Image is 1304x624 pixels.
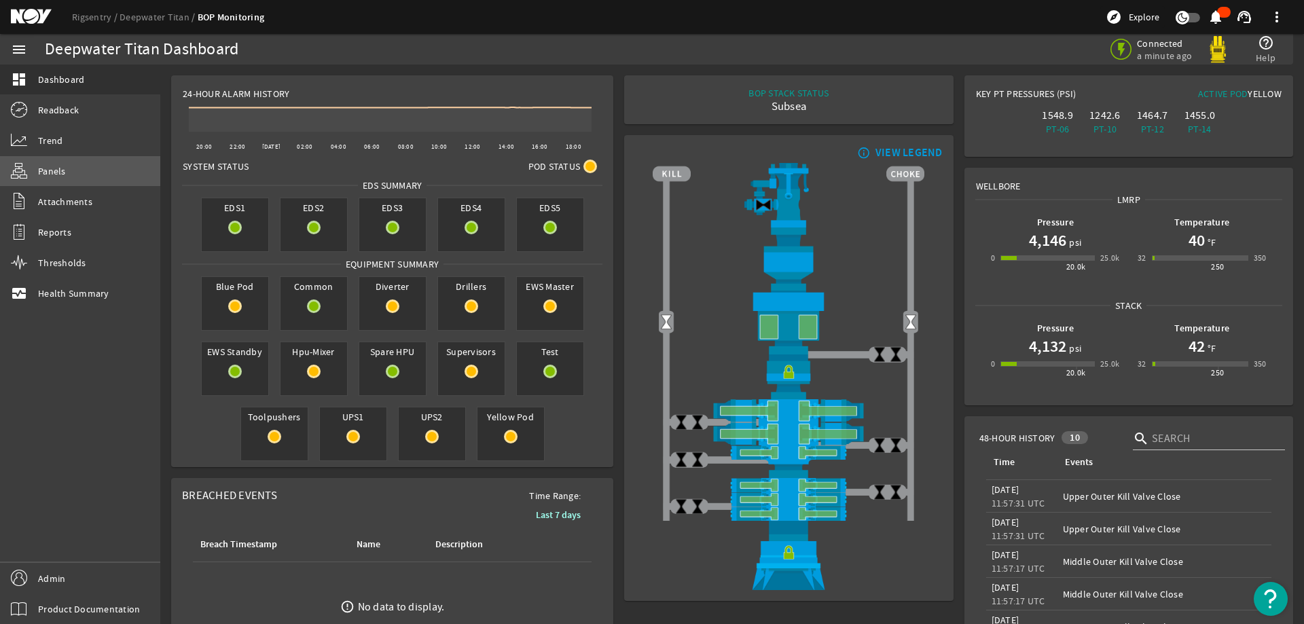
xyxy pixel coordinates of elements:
[431,143,447,151] text: 10:00
[1063,587,1266,601] div: Middle Outer Kill Valve Close
[1129,10,1159,24] span: Explore
[1029,230,1066,251] h1: 4,146
[992,549,1019,561] legacy-datetime-component: [DATE]
[653,227,924,291] img: FlexJoint.png
[72,11,120,23] a: Rigsentry
[38,572,65,585] span: Admin
[1062,431,1088,444] div: 10
[536,509,581,521] b: Last 7 days
[45,43,238,56] div: Deepwater Titan Dashboard
[202,198,268,217] span: EDS1
[359,198,426,217] span: EDS3
[1137,37,1195,50] span: Connected
[1254,251,1267,265] div: 350
[1174,216,1229,229] b: Temperature
[280,342,347,361] span: Hpu-Mixer
[653,163,924,227] img: RiserAdapter.png
[1063,555,1266,568] div: Middle Outer Kill Valve Close
[1063,490,1266,503] div: Upper Outer Kill Valve Close
[1236,9,1252,25] mat-icon: support_agent
[183,160,249,173] span: System Status
[992,516,1019,528] legacy-datetime-component: [DATE]
[653,399,924,422] img: ShearRamOpen.png
[357,537,380,552] div: Name
[280,198,347,217] span: EDS2
[38,134,62,147] span: Trend
[532,143,547,151] text: 16:00
[517,342,583,361] span: Test
[280,277,347,296] span: Common
[399,407,465,426] span: UPS2
[433,537,530,552] div: Description
[1037,216,1074,229] b: Pressure
[689,414,706,430] img: ValveClose.png
[888,346,904,363] img: ValveClose.png
[1066,236,1081,249] span: psi
[994,455,1015,470] div: Time
[1258,35,1274,51] mat-icon: help_outline
[38,225,71,239] span: Reports
[653,521,924,590] img: WellheadConnectorLock.png
[182,488,277,502] span: Breached Events
[748,86,829,100] div: BOP STACK STATUS
[871,484,888,500] img: ValveClose.png
[653,354,924,399] img: RiserConnectorLock.png
[183,87,289,100] span: 24-Hour Alarm History
[1066,342,1081,355] span: psi
[11,41,27,58] mat-icon: menu
[198,11,265,24] a: BOP Monitoring
[320,407,386,426] span: UPS1
[673,498,689,515] img: ValveClose.png
[1110,299,1146,312] span: Stack
[991,357,995,371] div: 0
[1248,88,1282,100] span: Yellow
[355,537,417,552] div: Name
[262,143,281,151] text: [DATE]
[992,581,1019,593] legacy-datetime-component: [DATE]
[340,600,355,614] mat-icon: error_outline
[438,342,505,361] span: Supervisors
[11,285,27,301] mat-icon: monitor_heart
[658,314,674,331] img: Valve2Open.png
[517,198,583,217] span: EDS5
[755,197,772,213] img: Valve2Close.png
[499,143,514,151] text: 14:00
[398,143,414,151] text: 08:00
[517,277,583,296] span: EWS Master
[965,168,1292,193] div: Wellbore
[202,277,268,296] span: Blue Pod
[992,595,1045,607] legacy-datetime-component: 11:57:17 UTC
[748,100,829,113] div: Subsea
[477,407,544,426] span: Yellow Pod
[465,143,480,151] text: 12:00
[1189,230,1205,251] h1: 40
[525,502,592,527] button: Last 7 days
[1065,455,1093,470] div: Events
[1211,366,1224,380] div: 250
[992,483,1019,496] legacy-datetime-component: [DATE]
[653,291,924,354] img: UpperAnnularOpen.png
[200,537,277,552] div: Breach Timestamp
[1198,88,1248,100] span: Active Pod
[1137,50,1195,62] span: a minute ago
[653,460,924,477] img: BopBodyShearBottom.png
[1174,322,1229,335] b: Temperature
[38,256,86,270] span: Thresholds
[1152,430,1274,447] input: Search
[358,600,445,614] div: No data to display.
[1106,9,1122,25] mat-icon: explore
[1138,251,1146,265] div: 32
[196,143,212,151] text: 20:00
[341,257,443,271] span: Equipment Summary
[1189,335,1205,357] h1: 42
[438,277,505,296] span: Drillers
[875,146,943,160] div: VIEW LEGEND
[38,164,66,178] span: Panels
[888,484,904,500] img: ValveClose.png
[1138,357,1146,371] div: 32
[1131,122,1174,136] div: PT-12
[888,437,904,454] img: ValveClose.png
[364,143,380,151] text: 06:00
[1205,236,1216,249] span: °F
[653,478,924,492] img: PipeRamOpen.png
